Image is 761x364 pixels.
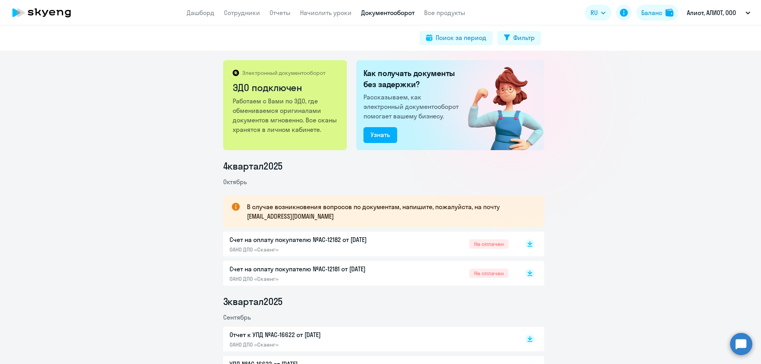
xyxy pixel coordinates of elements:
span: Октябрь [223,178,247,186]
p: В случае возникновения вопросов по документам, напишите, пожалуйста, на почту [EMAIL_ADDRESS][DOM... [247,202,530,221]
span: Сентябрь [223,313,251,321]
h2: Как получать документы без задержки? [363,68,462,90]
li: 4 квартал 2025 [223,160,544,172]
a: Все продукты [424,9,465,17]
li: 3 квартал 2025 [223,295,544,308]
img: connected [455,60,544,150]
div: Баланс [641,8,662,17]
div: Поиск за период [436,33,486,42]
p: Работаем с Вами по ЭДО, где обмениваемся оригиналами документов мгновенно. Все сканы хранятся в л... [233,96,338,134]
p: ОАНО ДПО «Скаенг» [229,275,396,282]
p: Рассказываем, как электронный документооборот помогает вашему бизнесу. [363,92,462,121]
p: Счет на оплату покупателю №AC-12181 от [DATE] [229,264,396,274]
button: Фильтр [497,31,541,45]
button: Балансbalance [637,5,678,21]
span: RU [591,8,598,17]
div: Узнать [371,130,390,139]
p: ОАНО ДПО «Скаенг» [229,341,396,348]
button: RU [585,5,611,21]
span: Не оплачен [469,269,509,278]
a: Сотрудники [224,9,260,17]
h2: ЭДО подключен [233,81,338,94]
button: Узнать [363,127,397,143]
p: Отчет к УПД №AC-16622 от [DATE] [229,330,396,339]
div: Фильтр [513,33,535,42]
a: Отчеты [270,9,291,17]
a: Документооборот [361,9,415,17]
p: ОАНО ДПО «Скаенг» [229,246,396,253]
span: Не оплачен [469,239,509,249]
a: Счет на оплату покупателю №AC-12181 от [DATE]ОАНО ДПО «Скаенг»Не оплачен [229,264,509,282]
button: Поиск за период [420,31,493,45]
a: Начислить уроки [300,9,352,17]
p: Счет на оплату покупателю №AC-12182 от [DATE] [229,235,396,244]
img: balance [665,9,673,17]
p: Электронный документооборот [242,69,325,76]
a: Счет на оплату покупателю №AC-12182 от [DATE]ОАНО ДПО «Скаенг»Не оплачен [229,235,509,253]
a: Отчет к УПД №AC-16622 от [DATE]ОАНО ДПО «Скаенг» [229,330,509,348]
p: Алиот, АЛИОТ, ООО [687,8,736,17]
button: Алиот, АЛИОТ, ООО [683,3,754,22]
a: Дашборд [187,9,214,17]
